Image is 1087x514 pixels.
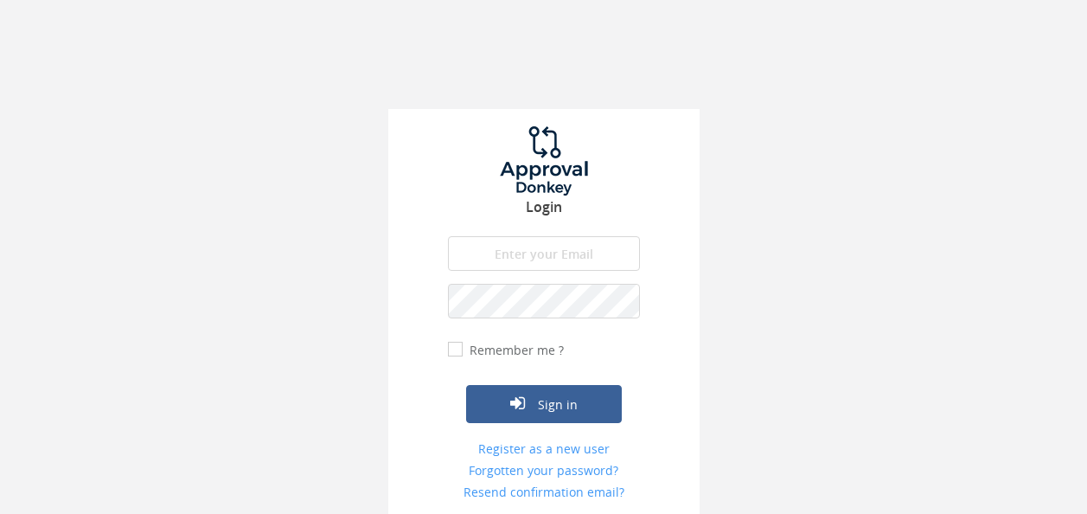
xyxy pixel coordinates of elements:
img: logo.png [479,126,609,196]
label: Remember me ? [465,342,564,359]
h3: Login [388,200,700,215]
a: Forgotten your password? [448,462,640,479]
input: Enter your Email [448,236,640,271]
a: Resend confirmation email? [448,484,640,501]
a: Register as a new user [448,440,640,458]
button: Sign in [466,385,622,423]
